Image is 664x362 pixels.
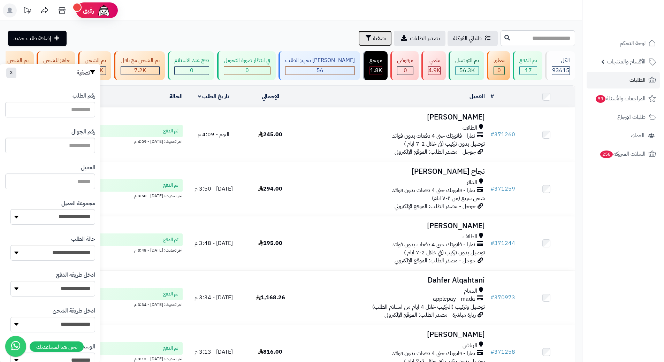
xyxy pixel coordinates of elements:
[302,222,485,230] h3: [PERSON_NAME]
[198,130,229,139] span: اليوم - 4:09 م
[494,67,504,75] div: 0
[453,34,482,43] span: طلباتي المُوكلة
[14,34,51,43] span: إضافة طلب جديد
[43,56,70,64] div: جاهز للشحن
[490,130,494,139] span: #
[372,303,485,311] span: توصيل وتركيب (التركيب خلال 4 ايام من استلام الطلب)
[459,66,475,75] span: 56.3K
[392,186,475,194] span: تمارا - فاتورتك حتى 4 دفعات بدون فوائد
[395,256,476,265] span: جوجل - مصدر الطلب: الموقع الإلكتروني
[370,66,382,75] span: 1.8K
[373,34,386,43] span: تصفية
[490,239,494,247] span: #
[169,92,183,101] a: الحالة
[490,185,494,193] span: #
[262,92,279,101] a: الإجمالي
[525,66,532,75] span: 17
[77,69,95,76] h3: تصفية
[71,128,95,136] label: رقم الجوال
[463,233,477,241] span: الطائف
[394,31,445,46] a: تصدير الطلبات
[163,345,178,352] span: تم الدفع
[617,18,657,33] img: logo-2.png
[258,185,282,193] span: 294.00
[224,56,270,64] div: في انتظار صورة التحويل
[97,3,111,17] img: ai-face.png
[121,67,159,75] div: 7223
[277,51,361,80] a: [PERSON_NAME] تجهيز الطلب 56
[420,51,447,80] a: ملغي 4.9K
[463,341,477,349] span: الرياض
[384,311,476,319] span: زيارة مباشرة - مصدر الطلب: الموقع الإلكتروني
[194,348,233,356] span: [DATE] - 3:13 م
[389,51,420,80] a: مرفوض 0
[258,239,282,247] span: 195.00
[433,295,475,303] span: applepay - mada
[552,66,570,75] span: 93615
[392,241,475,249] span: تمارا - فاتورتك حتى 4 دفعات بدون فوائد
[134,66,146,75] span: 7.2K
[620,38,646,48] span: لوحة التحكم
[10,69,13,76] span: X
[194,293,233,302] span: [DATE] - 3:34 م
[456,67,479,75] div: 56308
[166,51,216,80] a: دفع عند الاستلام 0
[428,67,440,75] div: 4945
[163,291,178,298] span: تم الدفع
[397,67,413,75] div: 0
[6,68,16,78] button: X
[121,56,160,64] div: تم الشحن مع ناقل
[617,112,646,122] span: طلبات الإرجاع
[302,331,485,339] h3: [PERSON_NAME]
[198,92,230,101] a: تاريخ الطلب
[285,67,354,75] div: 56
[629,75,646,85] span: الطلبات
[587,146,660,162] a: السلات المتروكة258
[587,109,660,125] a: طلبات الإرجاع
[397,56,413,64] div: مرفوض
[194,185,233,193] span: [DATE] - 3:50 م
[428,56,441,64] div: ملغي
[85,56,106,64] div: تم الشحن
[520,67,537,75] div: 17
[490,92,494,101] a: #
[490,239,515,247] a: #371244
[71,235,95,243] label: حالة الطلب
[486,51,511,80] a: معلق 0
[490,185,515,193] a: #371259
[448,31,498,46] a: طلباتي المُوكلة
[358,31,392,46] button: تصفية
[494,56,505,64] div: معلق
[395,148,476,156] span: جوجل - مصدر الطلب: الموقع الإلكتروني
[53,307,95,315] label: ادخل طريقة الشحن
[81,164,95,172] label: العميل
[410,34,440,43] span: تصدير الطلبات
[224,67,270,75] div: 0
[587,90,660,107] a: المراجعات والأسئلة53
[316,66,323,75] span: 56
[216,51,277,80] a: في انتظار صورة التحويل 0
[490,130,515,139] a: #371260
[61,200,95,208] label: مجموعة العميل
[370,67,382,75] div: 1794
[392,132,475,140] span: تمارا - فاتورتك حتى 4 دفعات بدون فوائد
[163,128,178,134] span: تم الدفع
[428,66,440,75] span: 4.9K
[490,348,515,356] a: #371258
[174,56,209,64] div: دفع عند الاستلام
[175,67,209,75] div: 0
[552,56,570,64] div: الكل
[404,140,485,148] span: توصيل بدون تركيب (في خلال 2-7 ايام )
[56,271,95,279] label: ادخل طريقه الدفع
[258,130,282,139] span: 245.00
[595,94,646,103] span: المراجعات والأسئلة
[163,236,178,243] span: تم الدفع
[72,92,95,100] label: رقم الطلب
[587,35,660,52] a: لوحة التحكم
[82,343,95,351] label: الوسم
[490,293,515,302] a: #370973
[600,149,646,159] span: السلات المتروكة
[395,202,476,210] span: جوجل - مصدر الطلب: الموقع الإلكتروني
[190,66,193,75] span: 0
[432,194,485,202] span: شحن سريع (من ٢-٧ ايام)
